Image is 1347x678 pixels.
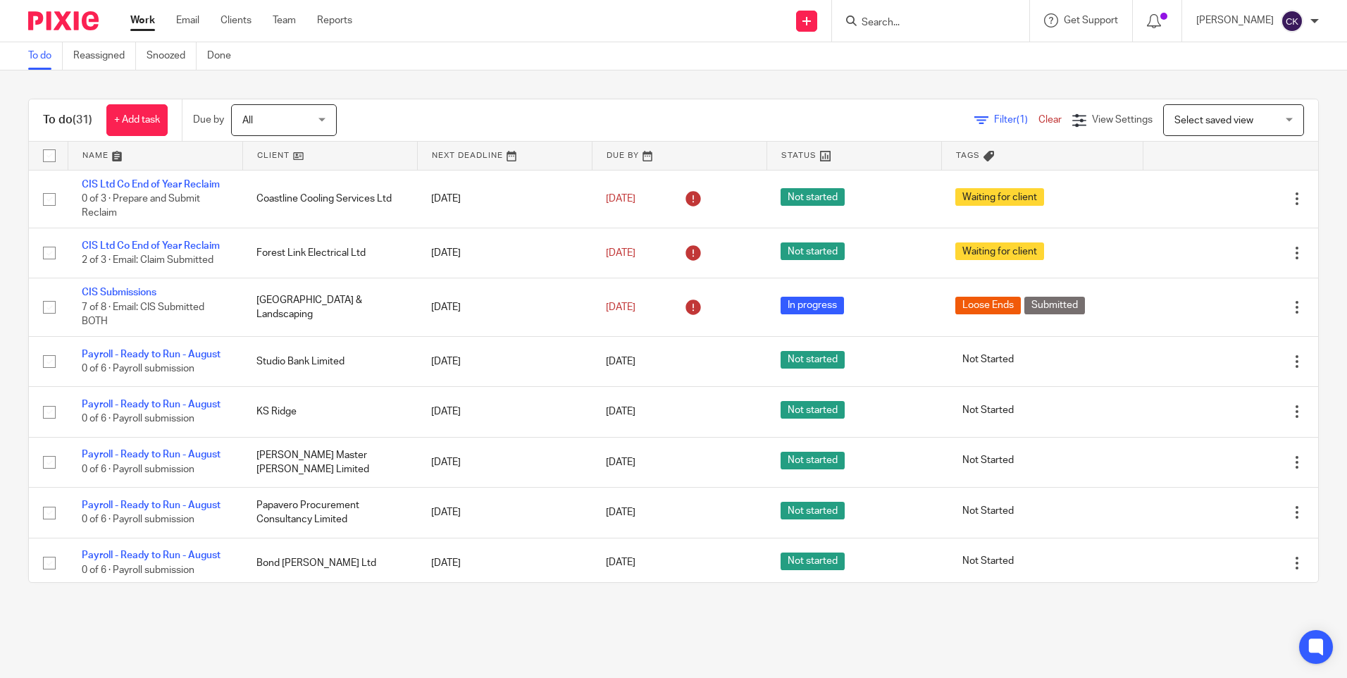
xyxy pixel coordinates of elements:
span: [DATE] [606,357,635,366]
span: Not Started [955,452,1021,469]
span: Not started [781,452,845,469]
a: Payroll - Ready to Run - August [82,550,221,560]
span: Filter [994,115,1038,125]
a: Clear [1038,115,1062,125]
span: All [242,116,253,125]
td: Coastline Cooling Services Ltd [242,170,417,228]
td: Studio Bank Limited [242,336,417,386]
td: [DATE] [417,387,592,437]
a: CIS Ltd Co End of Year Reclaim [82,241,220,251]
a: Payroll - Ready to Run - August [82,400,221,409]
td: Forest Link Electrical Ltd [242,228,417,278]
td: [DATE] [417,336,592,386]
span: Not Started [955,351,1021,369]
p: [PERSON_NAME] [1196,13,1274,27]
span: Not Started [955,553,1021,570]
a: Work [130,13,155,27]
span: Not started [781,351,845,369]
span: [DATE] [606,457,635,467]
span: Not started [781,502,845,519]
span: Not Started [955,401,1021,419]
span: Select saved view [1174,116,1253,125]
span: Not started [781,553,845,570]
span: Get Support [1064,16,1118,25]
span: Waiting for client [955,242,1044,260]
h1: To do [43,113,92,128]
td: Bond [PERSON_NAME] Ltd [242,538,417,588]
span: Not started [781,401,845,419]
td: [DATE] [417,538,592,588]
a: Snoozed [147,42,197,70]
a: Done [207,42,242,70]
span: 7 of 8 · Email: CIS Submitted BOTH [82,302,204,327]
span: [DATE] [606,194,635,204]
img: svg%3E [1281,10,1303,32]
span: 0 of 6 · Payroll submission [82,565,194,575]
td: [DATE] [417,488,592,538]
span: Not started [781,242,845,260]
span: In progress [781,297,844,314]
span: 0 of 6 · Payroll submission [82,414,194,424]
td: [DATE] [417,228,592,278]
a: Clients [221,13,252,27]
span: 2 of 3 · Email: Claim Submitted [82,255,213,265]
a: Payroll - Ready to Run - August [82,450,221,460]
span: Loose Ends [955,297,1021,314]
a: Payroll - Ready to Run - August [82,500,221,510]
span: Waiting for client [955,188,1044,206]
p: Due by [193,113,224,127]
span: Not started [781,188,845,206]
span: View Settings [1092,115,1153,125]
a: Reports [317,13,352,27]
span: 0 of 6 · Payroll submission [82,514,194,524]
span: 0 of 3 · Prepare and Submit Reclaim [82,194,200,218]
td: [GEOGRAPHIC_DATA] & Landscaping [242,278,417,336]
a: CIS Submissions [82,288,156,297]
span: Tags [956,152,980,159]
input: Search [860,17,987,30]
span: 0 of 6 · Payroll submission [82,364,194,374]
span: (1) [1017,115,1028,125]
a: To do [28,42,63,70]
img: Pixie [28,11,99,30]
span: Not Started [955,502,1021,519]
td: Papavero Procurement Consultancy Limited [242,488,417,538]
td: KS Ridge [242,387,417,437]
a: Payroll - Ready to Run - August [82,350,221,359]
a: + Add task [106,104,168,136]
span: [DATE] [606,302,635,312]
span: [DATE] [606,248,635,258]
td: [DATE] [417,170,592,228]
td: [PERSON_NAME] Master [PERSON_NAME] Limited [242,437,417,487]
span: [DATE] [606,558,635,568]
span: [DATE] [606,407,635,417]
a: Reassigned [73,42,136,70]
span: 0 of 6 · Payroll submission [82,464,194,474]
span: (31) [73,114,92,125]
td: [DATE] [417,278,592,336]
td: [DATE] [417,437,592,487]
span: [DATE] [606,507,635,517]
a: CIS Ltd Co End of Year Reclaim [82,180,220,190]
a: Email [176,13,199,27]
a: Team [273,13,296,27]
span: Submitted [1024,297,1085,314]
